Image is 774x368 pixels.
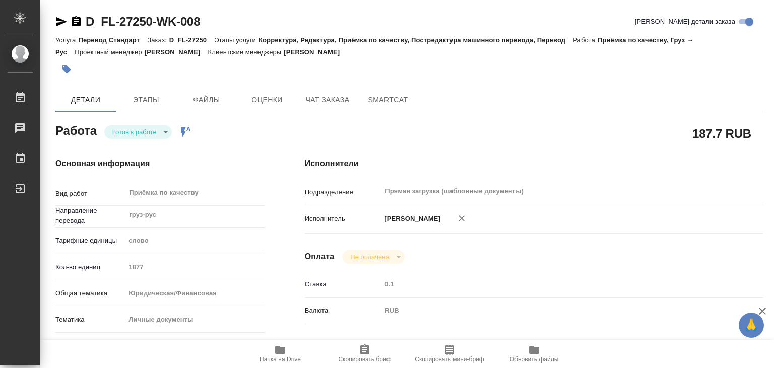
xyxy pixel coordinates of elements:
[381,277,725,291] input: Пустое поле
[338,356,391,363] span: Скопировать бриф
[305,158,763,170] h4: Исполнители
[86,15,200,28] a: D_FL-27250-WK-008
[55,288,125,298] p: Общая тематика
[415,356,484,363] span: Скопировать мини-бриф
[147,36,169,44] p: Заказ:
[381,302,725,319] div: RUB
[305,279,381,289] p: Ставка
[182,94,231,106] span: Файлы
[75,48,144,56] p: Проектный менеджер
[214,36,259,44] p: Этапы услуги
[303,94,352,106] span: Чат заказа
[145,48,208,56] p: [PERSON_NAME]
[125,260,264,274] input: Пустое поле
[305,305,381,316] p: Валюта
[55,120,97,139] h2: Работа
[122,94,170,106] span: Этапы
[61,94,110,106] span: Детали
[208,48,284,56] p: Клиентские менеджеры
[55,206,125,226] p: Направление перевода
[55,189,125,199] p: Вид работ
[260,356,301,363] span: Папка на Drive
[259,36,573,44] p: Корректура, Редактура, Приёмка по качеству, Постредактура машинного перевода, Перевод
[492,340,576,368] button: Обновить файлы
[238,340,322,368] button: Папка на Drive
[55,36,78,44] p: Услуга
[55,262,125,272] p: Кол-во единиц
[364,94,412,106] span: SmartCat
[342,250,404,264] div: Готов к работе
[55,58,78,80] button: Добавить тэг
[125,311,264,328] div: Личные документы
[510,356,559,363] span: Обновить файлы
[322,340,407,368] button: Скопировать бриф
[739,313,764,338] button: 🙏
[305,187,381,197] p: Подразделение
[450,207,473,229] button: Удалить исполнителя
[381,214,440,224] p: [PERSON_NAME]
[305,251,335,263] h4: Оплата
[125,232,264,250] div: слово
[70,16,82,28] button: Скопировать ссылку
[169,36,214,44] p: D_FL-27250
[692,125,751,142] h2: 187.7 RUB
[55,16,68,28] button: Скопировать ссылку для ЯМессенджера
[305,214,381,224] p: Исполнитель
[243,94,291,106] span: Оценки
[104,125,172,139] div: Готов к работе
[109,128,160,136] button: Готов к работе
[573,36,598,44] p: Работа
[55,158,265,170] h4: Основная информация
[635,17,735,27] span: [PERSON_NAME] детали заказа
[743,315,760,336] span: 🙏
[78,36,147,44] p: Перевод Стандарт
[125,285,264,302] div: Юридическая/Финансовая
[347,253,392,261] button: Не оплачена
[284,48,347,56] p: [PERSON_NAME]
[407,340,492,368] button: Скопировать мини-бриф
[55,236,125,246] p: Тарифные единицы
[55,315,125,325] p: Тематика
